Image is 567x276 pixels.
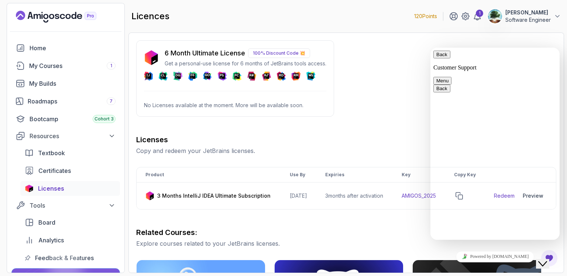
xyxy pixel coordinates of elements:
a: certificates [20,163,120,178]
button: user profile image[PERSON_NAME]Software Engineer [488,9,561,24]
a: 1 [473,12,482,21]
p: 3 Months IntelliJ IDEA Ultimate Subscription [157,192,271,200]
p: 120 Points [414,13,437,20]
iframe: To enrich screen reader interactions, please activate Accessibility in Grammarly extension settings [536,246,560,269]
a: feedback [20,251,120,265]
div: My Courses [29,61,116,70]
span: 1 [110,63,112,69]
div: Roadmaps [28,97,116,106]
a: board [20,215,120,230]
iframe: To enrich screen reader interactions, please activate Accessibility in Grammarly extension settings [430,48,560,240]
img: user profile image [488,9,502,23]
button: Tools [11,199,120,212]
h3: Licenses [136,134,556,145]
p: Copy and redeem your JetBrains licenses. [136,146,556,155]
div: 1 [476,10,483,17]
div: Bootcamp [30,115,116,123]
a: textbook [20,146,120,160]
p: 100% Discount Code 💥 [248,48,310,58]
p: No Licenses available at the moment. More will be available soon. [144,102,326,109]
a: licenses [20,181,120,196]
span: Certificates [38,166,71,175]
th: Key [393,167,445,183]
img: jetbrains icon [144,50,159,65]
a: courses [11,58,120,73]
a: roadmaps [11,94,120,109]
a: home [11,41,120,55]
div: Home [30,44,116,52]
a: Landing page [16,11,113,23]
iframe: chat widget [430,248,560,265]
span: Licenses [38,184,64,193]
th: Expiries [316,167,393,183]
span: Textbook [38,149,65,157]
td: 3 months after activation [316,183,393,209]
p: Explore courses related to your JetBrains licenses. [136,239,556,248]
p: Software Engineer [505,16,551,24]
a: bootcamp [11,112,120,126]
th: Use By [281,167,316,183]
img: jetbrains icon [145,191,154,200]
span: Board [38,218,55,227]
div: Tools [30,201,116,210]
img: jetbrains icon [25,185,34,192]
td: [DATE] [281,183,316,209]
a: builds [11,76,120,91]
span: Cohort 3 [94,116,114,122]
span: Analytics [38,236,64,245]
td: AMIGOS_2025 [393,183,445,209]
a: analytics [20,233,120,248]
span: 7 [110,98,113,104]
h3: Related Courses: [136,227,556,238]
div: My Builds [29,79,116,88]
p: [PERSON_NAME] [505,9,551,16]
h2: licences [131,10,169,22]
button: Resources [11,129,120,143]
th: Product [137,167,281,183]
span: Feedback & Features [35,253,94,262]
p: 6 Month Ultimate License [165,48,245,58]
p: Get a personal-use license for 6 months of JetBrains tools access. [165,60,326,67]
div: Resources [30,132,116,140]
